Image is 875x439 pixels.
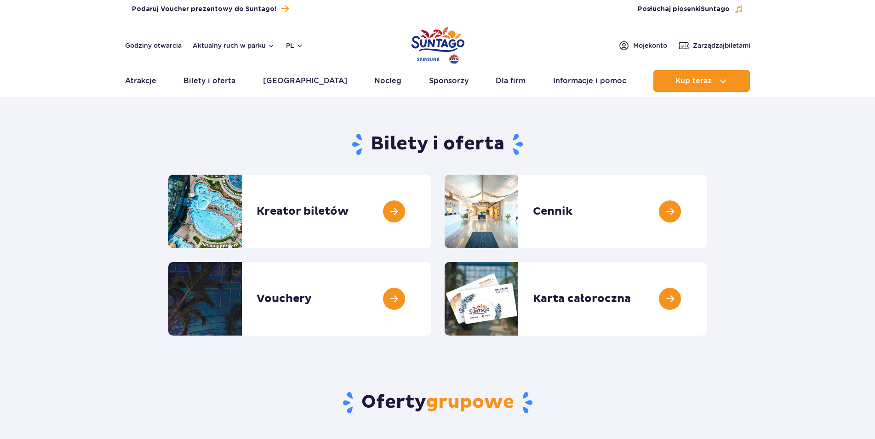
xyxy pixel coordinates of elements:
[374,70,401,92] a: Nocleg
[286,41,303,50] button: pl
[132,3,289,15] a: Podaruj Voucher prezentowy do Suntago!
[411,23,464,65] a: Park of Poland
[132,5,276,14] span: Podaruj Voucher prezentowy do Suntago!
[675,77,712,85] span: Kup teraz
[125,70,156,92] a: Atrakcje
[618,40,667,51] a: Mojekonto
[183,70,235,92] a: Bilety i oferta
[429,70,469,92] a: Sponsorzy
[426,391,514,414] span: grupowe
[678,40,750,51] a: Zarządzajbiletami
[125,41,182,50] a: Godziny otwarcia
[168,391,707,415] h2: Oferty
[193,42,275,49] button: Aktualny ruch w parku
[496,70,526,92] a: Dla firm
[168,132,707,156] h1: Bilety i oferta
[633,41,667,50] span: Moje konto
[263,70,347,92] a: [GEOGRAPHIC_DATA]
[693,41,750,50] span: Zarządzaj biletami
[638,5,730,14] span: Posłuchaj piosenki
[553,70,626,92] a: Informacje i pomoc
[638,5,743,14] button: Posłuchaj piosenkiSuntago
[701,6,730,12] span: Suntago
[653,70,750,92] button: Kup teraz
